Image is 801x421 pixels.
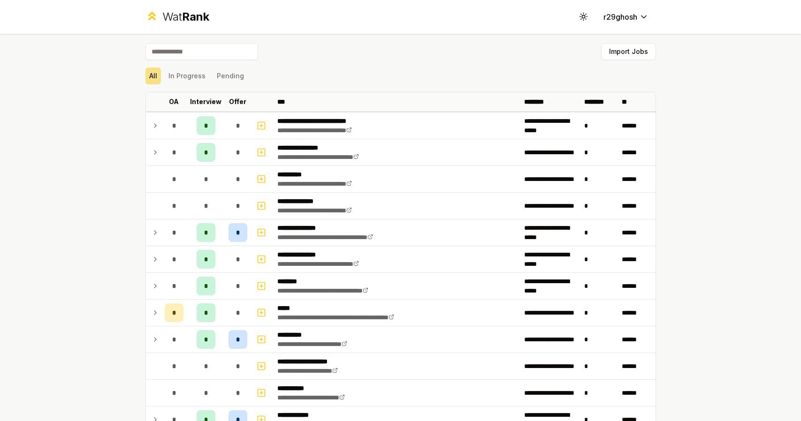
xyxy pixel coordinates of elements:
p: OA [169,97,179,106]
span: r29ghosh [603,11,637,23]
p: Interview [190,97,221,106]
button: Pending [213,68,248,84]
button: Import Jobs [601,43,656,60]
button: All [145,68,161,84]
span: Rank [182,10,209,23]
a: WatRank [145,9,210,24]
div: Wat [162,9,209,24]
p: Offer [229,97,246,106]
button: r29ghosh [596,8,656,25]
button: In Progress [165,68,209,84]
